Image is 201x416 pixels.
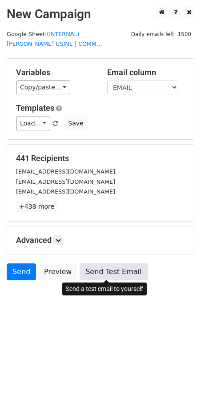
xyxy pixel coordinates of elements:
[7,31,102,48] small: Google Sheet:
[7,31,102,48] a: (INTERNAL) [PERSON_NAME] USINE | COMM...
[62,283,147,295] div: Send a test email to yourself
[16,103,54,113] a: Templates
[128,29,194,39] span: Daily emails left: 1500
[16,68,94,77] h5: Variables
[80,263,147,280] a: Send Test Email
[16,201,57,212] a: +438 more
[16,178,115,185] small: [EMAIL_ADDRESS][DOMAIN_NAME]
[7,7,194,22] h2: New Campaign
[128,31,194,37] a: Daily emails left: 1500
[107,68,185,77] h5: Email column
[16,81,70,94] a: Copy/paste...
[16,153,185,163] h5: 441 Recipients
[64,117,87,130] button: Save
[16,168,115,175] small: [EMAIL_ADDRESS][DOMAIN_NAME]
[38,263,77,280] a: Preview
[157,373,201,416] iframe: Chat Widget
[16,117,50,130] a: Load...
[7,263,36,280] a: Send
[16,188,115,195] small: [EMAIL_ADDRESS][DOMAIN_NAME]
[16,235,185,245] h5: Advanced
